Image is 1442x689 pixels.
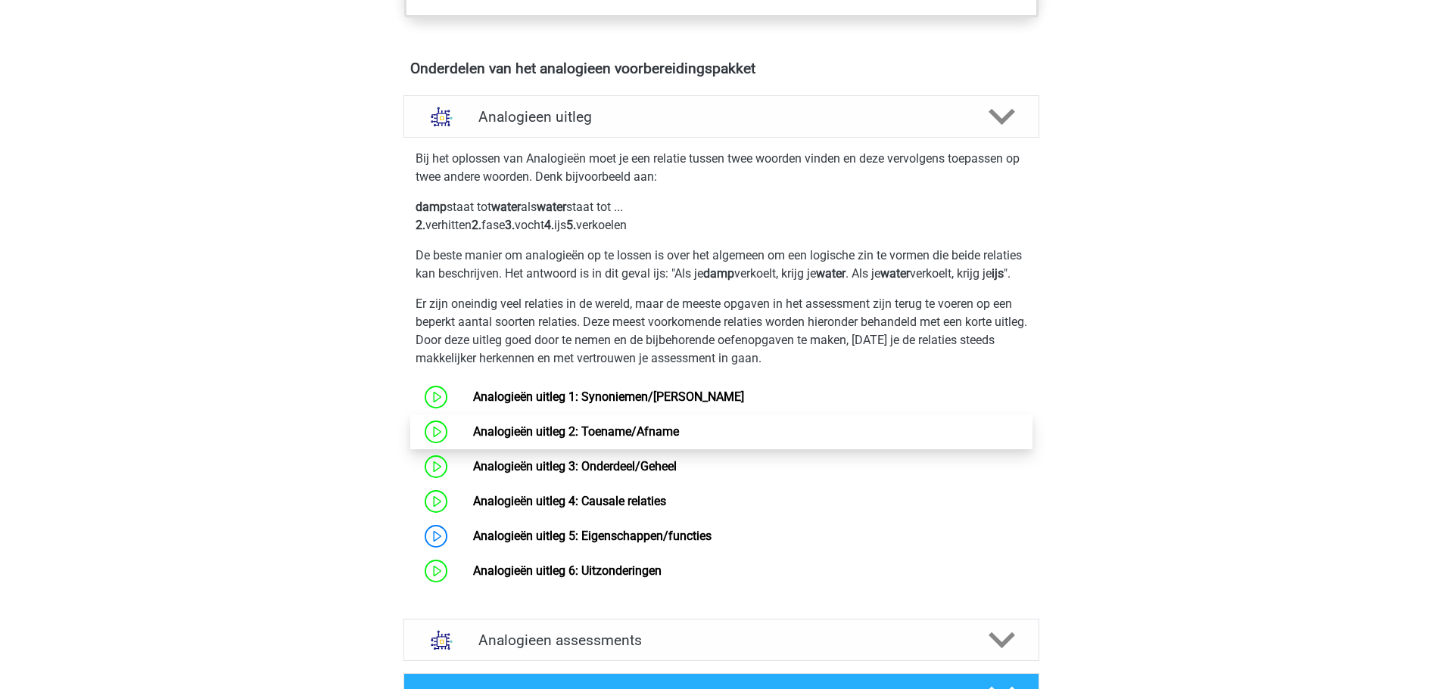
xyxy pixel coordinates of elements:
p: Bij het oplossen van Analogieën moet je een relatie tussen twee woorden vinden en deze vervolgens... [416,150,1027,186]
b: 4. [544,218,554,232]
a: assessments Analogieen assessments [397,619,1045,661]
a: Analogieën uitleg 1: Synoniemen/[PERSON_NAME] [473,390,744,404]
b: water [491,200,521,214]
b: 2. [416,218,425,232]
b: water [537,200,566,214]
p: staat tot als staat tot ... verhitten fase vocht ijs verkoelen [416,198,1027,234]
a: Analogieën uitleg 5: Eigenschappen/functies [473,529,712,543]
img: analogieen assessments [422,621,461,660]
b: 2. [472,218,481,232]
h4: Analogieen assessments [478,632,964,649]
a: Analogieën uitleg 4: Causale relaties [473,494,666,508]
a: uitleg Analogieen uitleg [397,95,1045,138]
b: 5. [566,218,576,232]
b: damp [416,200,447,214]
a: Analogieën uitleg 2: Toename/Afname [473,424,679,439]
h4: Onderdelen van het analogieen voorbereidingspakket [410,60,1032,77]
b: damp [703,266,734,281]
b: ijs [992,266,1004,281]
p: De beste manier om analogieën op te lossen is over het algemeen om een logische zin te vormen die... [416,247,1027,283]
a: Analogieën uitleg 3: Onderdeel/Geheel [473,459,677,473]
a: Analogieën uitleg 6: Uitzonderingen [473,563,662,578]
b: 3. [505,218,515,232]
b: water [816,266,846,281]
img: analogieen uitleg [422,98,461,136]
h4: Analogieen uitleg [478,108,964,126]
p: Er zijn oneindig veel relaties in de wereld, maar de meeste opgaven in het assessment zijn terug ... [416,295,1027,368]
b: water [880,266,910,281]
